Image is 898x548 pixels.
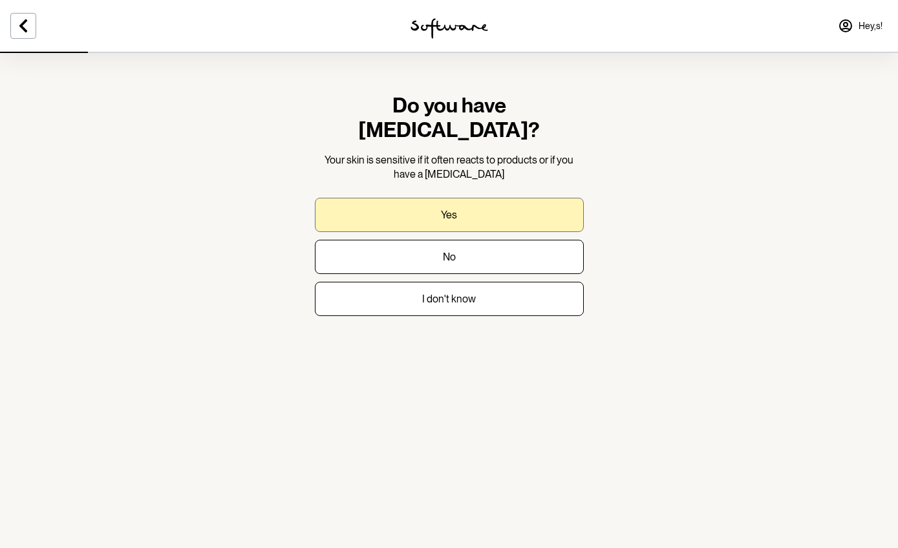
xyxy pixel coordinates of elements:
button: Yes [315,198,584,232]
a: Hey,s! [830,10,890,41]
span: Your skin is sensitive if it often reacts to products or if you have a [MEDICAL_DATA] [325,154,573,180]
p: Yes [441,209,457,221]
img: software logo [411,18,488,39]
p: No [443,251,456,263]
span: Hey, s ! [859,21,882,32]
p: I don't know [422,293,476,305]
button: No [315,240,584,274]
button: I don't know [315,282,584,316]
h1: Do you have [MEDICAL_DATA]? [315,93,584,143]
